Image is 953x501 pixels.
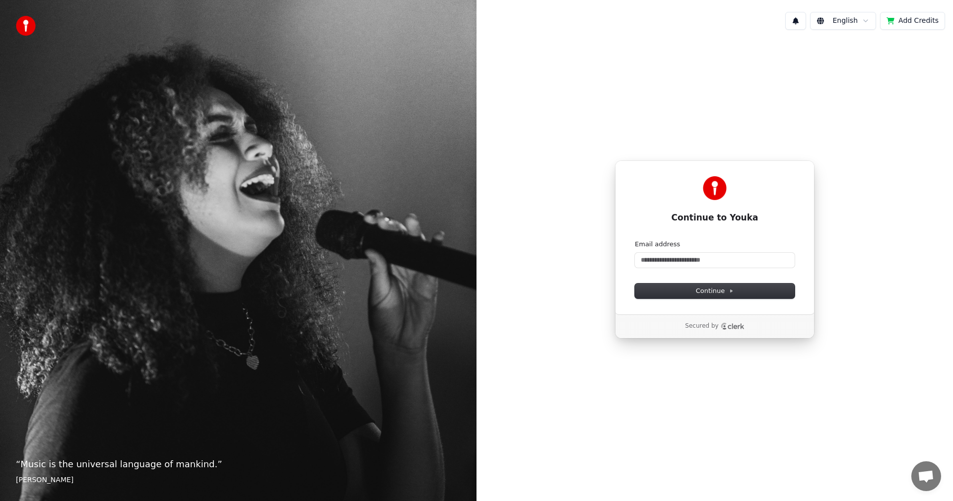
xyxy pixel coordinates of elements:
div: Open chat [911,461,941,491]
button: Continue [635,284,795,298]
footer: [PERSON_NAME] [16,475,461,485]
a: Clerk logo [721,323,745,330]
p: Secured by [685,322,718,330]
label: Email address [635,240,680,249]
img: youka [16,16,36,36]
img: Youka [703,176,727,200]
h1: Continue to Youka [635,212,795,224]
button: Add Credits [880,12,945,30]
span: Continue [696,286,734,295]
p: “ Music is the universal language of mankind. ” [16,457,461,471]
